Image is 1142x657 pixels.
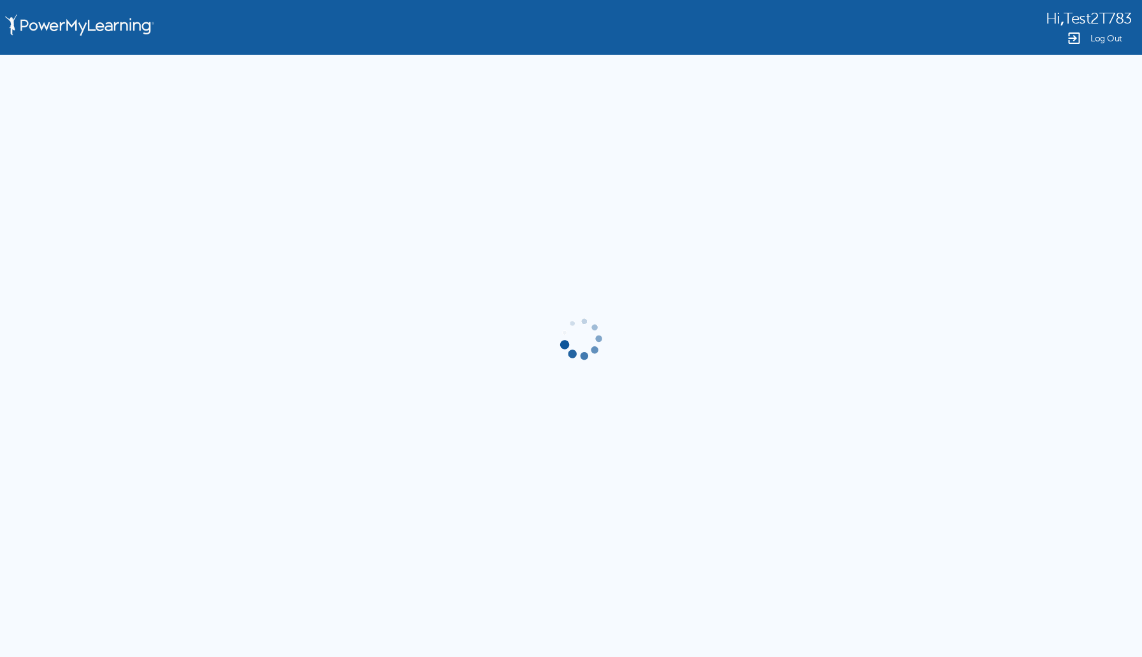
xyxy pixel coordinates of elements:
span: Log Out [1090,34,1122,43]
span: Hi [1046,10,1060,27]
img: gif-load2.gif [558,315,605,362]
span: Test2T783 [1064,10,1132,27]
img: Logout Icon [1066,31,1081,46]
div: , [1046,9,1132,27]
